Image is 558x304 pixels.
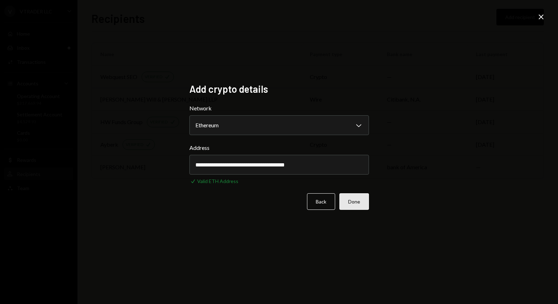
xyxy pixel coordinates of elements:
h2: Add crypto details [189,82,369,96]
button: Back [307,193,335,210]
div: Valid ETH Address [197,177,238,185]
button: Done [339,193,369,210]
label: Address [189,144,369,152]
button: Network [189,115,369,135]
label: Network [189,104,369,113]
